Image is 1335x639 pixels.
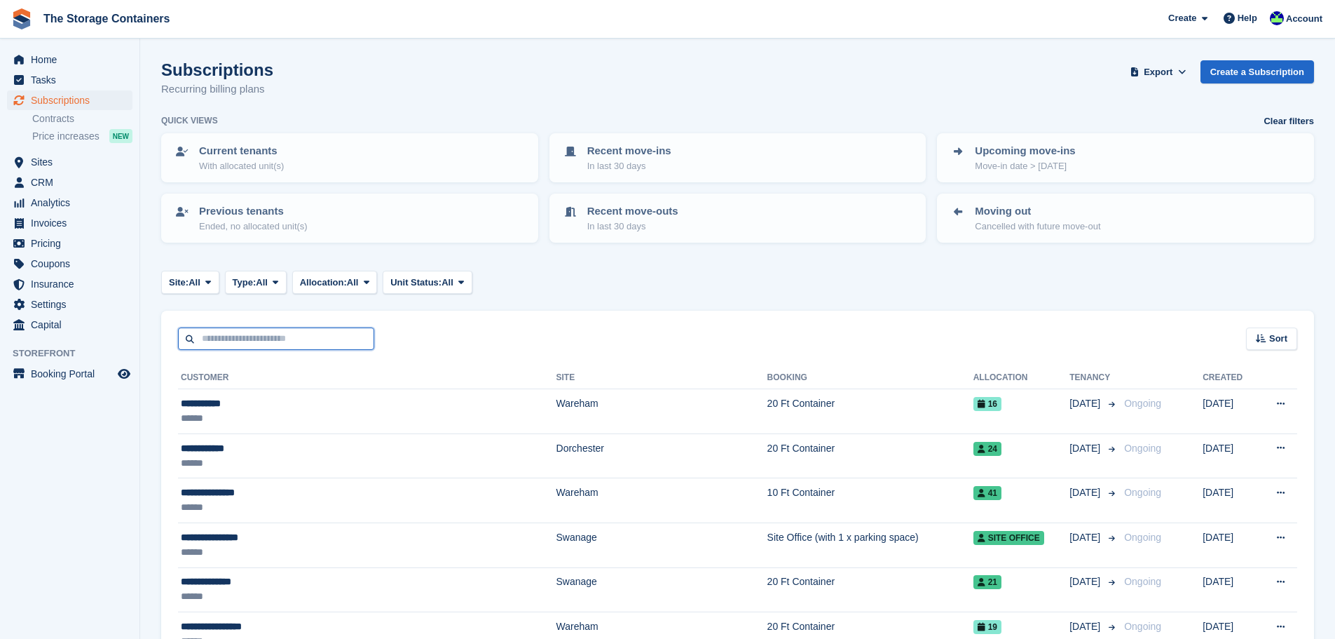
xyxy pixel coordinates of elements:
a: Recent move-outs In last 30 days [551,195,925,241]
a: Price increases NEW [32,128,132,144]
button: Type: All [225,271,287,294]
span: [DATE] [1069,396,1103,411]
span: Ongoing [1124,576,1161,587]
span: All [189,276,200,290]
td: [DATE] [1203,433,1257,478]
span: All [441,276,453,290]
span: Coupons [31,254,115,274]
span: Account [1286,12,1322,26]
span: Ongoing [1124,443,1161,454]
a: Moving out Cancelled with future move-out [938,195,1313,241]
th: Allocation [973,367,1069,389]
td: [DATE] [1203,523,1257,567]
p: Recurring billing plans [161,81,273,97]
span: Invoices [31,213,115,233]
th: Site [556,367,767,389]
span: 21 [973,575,1001,589]
span: Analytics [31,193,115,213]
td: 10 Ft Container [767,478,973,523]
td: 20 Ft Container [767,433,973,478]
a: menu [7,295,132,314]
th: Booking [767,367,973,389]
span: Insurance [31,274,115,294]
span: Tasks [31,70,115,90]
img: Stacy Williams [1270,11,1284,25]
span: [DATE] [1069,530,1103,545]
a: menu [7,90,132,110]
span: Help [1238,11,1257,25]
a: menu [7,70,132,90]
span: Create [1168,11,1196,25]
p: In last 30 days [587,159,671,173]
span: All [347,276,359,290]
th: Tenancy [1069,367,1118,389]
a: menu [7,364,132,384]
td: Swanage [556,567,767,612]
button: Allocation: All [292,271,378,294]
span: [DATE] [1069,574,1103,589]
td: [DATE] [1203,478,1257,523]
a: menu [7,274,132,294]
a: menu [7,193,132,213]
p: Moving out [975,203,1100,220]
button: Unit Status: All [383,271,472,294]
span: Storefront [13,347,139,361]
a: The Storage Containers [38,7,175,30]
span: Booking Portal [31,364,115,384]
span: Subscriptions [31,90,115,110]
span: Export [1144,65,1172,79]
p: Move-in date > [DATE] [975,159,1075,173]
span: Pricing [31,234,115,253]
a: menu [7,213,132,233]
td: [DATE] [1203,389,1257,434]
a: Contracts [32,112,132,126]
a: menu [7,50,132,69]
span: [DATE] [1069,619,1103,634]
span: Ongoing [1124,487,1161,498]
p: Previous tenants [199,203,308,220]
p: Upcoming move-ins [975,143,1075,159]
span: Price increases [32,130,100,143]
a: Upcoming move-ins Move-in date > [DATE] [938,135,1313,181]
span: Ongoing [1124,532,1161,543]
span: Home [31,50,115,69]
span: Sort [1269,332,1287,346]
td: 20 Ft Container [767,567,973,612]
a: Current tenants With allocated unit(s) [163,135,537,181]
a: Clear filters [1264,114,1314,128]
h1: Subscriptions [161,60,273,79]
span: [DATE] [1069,441,1103,456]
p: With allocated unit(s) [199,159,284,173]
span: [DATE] [1069,485,1103,500]
h6: Quick views [161,114,218,127]
span: 24 [973,442,1001,456]
td: Wareham [556,389,767,434]
th: Created [1203,367,1257,389]
p: Current tenants [199,143,284,159]
span: Allocation: [300,276,347,290]
span: Settings [31,295,115,314]
p: Recent move-outs [587,203,678,220]
span: Capital [31,315,115,335]
td: Site Office (with 1 x parking space) [767,523,973,567]
span: CRM [31,173,115,192]
a: Preview store [116,365,132,382]
p: Cancelled with future move-out [975,220,1100,234]
td: Dorchester [556,433,767,478]
span: Type: [233,276,256,290]
span: Sites [31,152,115,172]
p: Recent move-ins [587,143,671,159]
td: 20 Ft Container [767,389,973,434]
span: 16 [973,397,1001,411]
img: stora-icon-8386f47178a22dfd0bd8f6a31ec36ba5ce8667c1dd55bd0f319d3a0aa187defe.svg [11,8,32,29]
span: Ongoing [1124,621,1161,632]
span: 19 [973,620,1001,634]
a: menu [7,234,132,253]
p: Ended, no allocated unit(s) [199,220,308,234]
span: 41 [973,486,1001,500]
td: [DATE] [1203,567,1257,612]
p: In last 30 days [587,220,678,234]
button: Site: All [161,271,219,294]
a: menu [7,152,132,172]
button: Export [1128,60,1189,83]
